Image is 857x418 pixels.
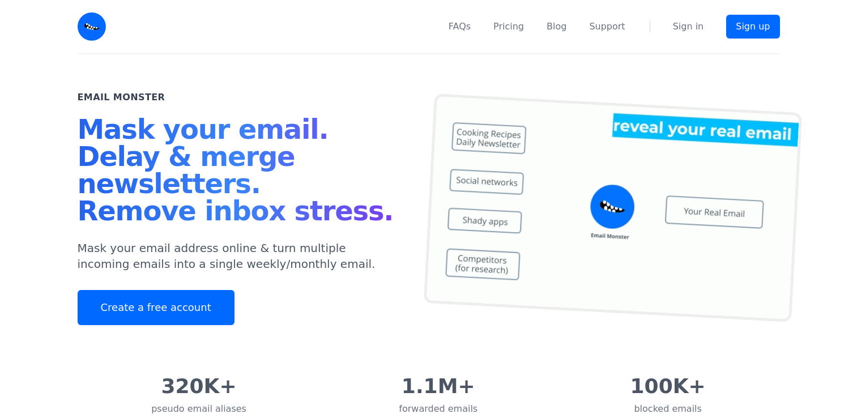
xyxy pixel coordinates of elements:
a: FAQs [449,20,471,33]
img: temp mail, free temporary mail, Temporary Email [423,93,801,322]
a: Blog [547,20,566,33]
div: forwarded emails [399,402,477,416]
img: Email Monster [78,12,106,41]
div: 1.1M+ [399,375,477,398]
div: blocked emails [630,402,706,416]
a: Support [589,20,625,33]
a: Pricing [493,20,524,33]
h1: Mask your email. Delay & merge newsletters. Remove inbox stress. [78,116,402,229]
a: Sign in [673,20,704,33]
div: 100K+ [630,375,706,398]
p: Mask your email address online & turn multiple incoming emails into a single weekly/monthly email. [78,240,402,272]
div: 320K+ [151,375,246,398]
a: Sign up [726,15,779,39]
h2: Email Monster [78,91,165,104]
div: pseudo email aliases [151,402,246,416]
a: Create a free account [78,290,234,325]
